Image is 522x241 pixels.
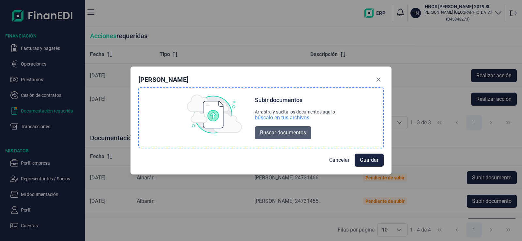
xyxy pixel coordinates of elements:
div: [PERSON_NAME] [138,75,189,84]
span: Buscar documentos [260,129,306,137]
div: búscalo en tus archivos. [255,114,311,121]
button: Cancelar [324,154,355,167]
button: Buscar documentos [255,126,311,139]
span: Cancelar [329,156,349,164]
div: búscalo en tus archivos. [255,114,335,121]
span: Guardar [360,156,378,164]
img: upload img [187,95,242,134]
button: Guardar [355,154,384,167]
div: Arrastra y suelta los documentos aquí o [255,109,335,114]
button: Close [373,74,384,85]
div: Subir documentos [255,96,302,104]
